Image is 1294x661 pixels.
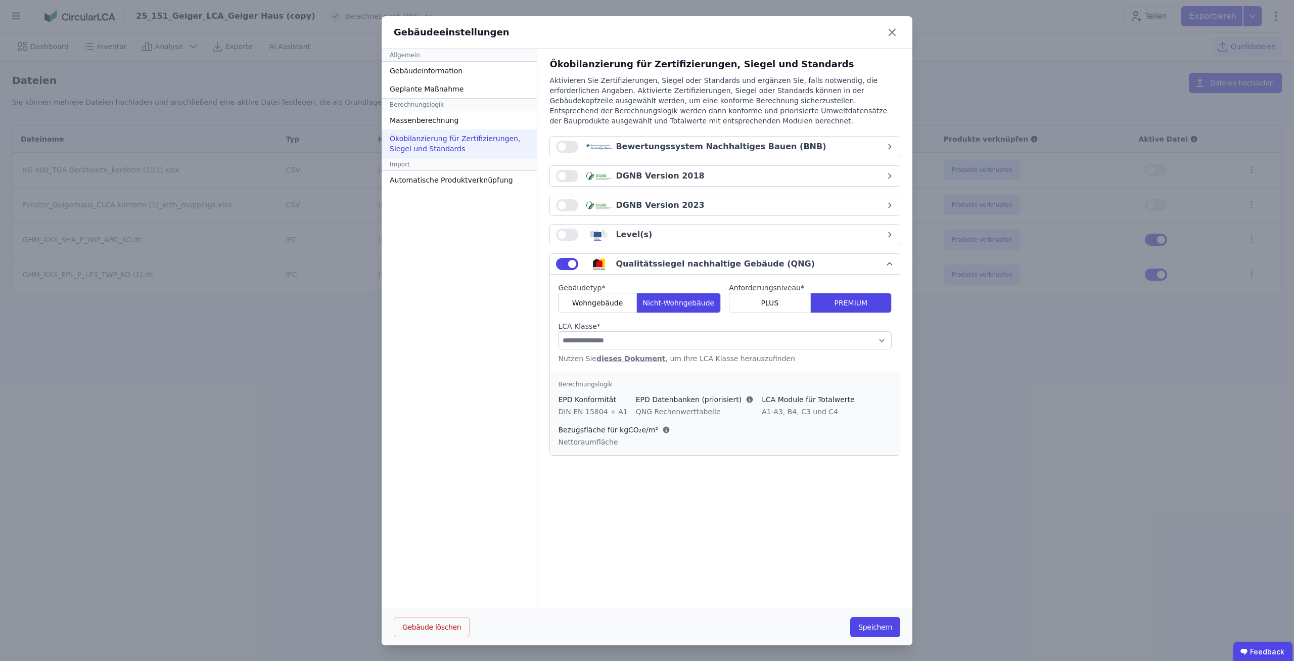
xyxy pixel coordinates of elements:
div: Nutzen Sie , um Ihre LCA Klasse herauszufinden [558,354,892,364]
button: DGNB Version 2018 [550,166,900,186]
div: A1-A3, B4, C3 und C4 [762,407,855,417]
div: Allgemein [382,49,537,62]
div: Massenberechnung [382,111,537,129]
button: Bewertungssystem Nachhaltiges Bauen (BNB) [550,137,900,157]
div: DIN EN 15804 + A1 [558,407,627,417]
div: DGNB Version 2023 [616,199,704,211]
div: Ökobilanzierung für Zertifizierungen, Siegel und Standards [382,129,537,158]
label: audits.requiredField [558,321,892,331]
button: DGNB Version 2023 [550,195,900,215]
div: Qualitätssiegel nachhaltige Gebäude (QNG) [616,258,815,270]
span: EPD Datenbanken (priorisiert) [636,394,742,405]
div: Bezugsfläche für kgCO₂e/m² [558,425,670,435]
div: Bewertungssystem Nachhaltiges Bauen (BNB) [616,141,826,153]
div: Gebäudeinformation [382,62,537,80]
div: Ökobilanzierung für Zertifizierungen, Siegel und Standards [549,57,900,71]
button: Speichern [850,617,900,637]
div: Automatische Produktverknüpfung [382,171,537,189]
div: Berechnungslogik [558,380,892,388]
span: Nicht-Wohngebäude [643,298,715,308]
button: Level(s) [550,225,900,245]
div: Nettoraumfläche [558,437,670,447]
img: dgnb_logo-x_03lAI3.svg [586,199,612,211]
button: Qualitätssiegel nachhaltige Gebäude (QNG) [550,254,900,275]
a: dieses Dokument [596,355,666,363]
label: audits.requiredField [729,283,892,293]
img: bnb_logo-CNxcAojW.svg [586,141,612,153]
span: Wohngebäude [572,298,623,308]
div: Berechnungslogik [382,98,537,111]
img: dgnb_logo-x_03lAI3.svg [586,170,612,182]
img: qng_logo-BKTGsvz4.svg [586,258,612,270]
div: DGNB Version 2018 [616,170,704,182]
div: Aktivieren Sie Zertifizierungen, Siegel oder Standards und ergänzen Sie, falls notwendig, die erf... [549,75,900,136]
div: LCA Module für Totalwerte [762,394,855,405]
label: audits.requiredField [558,283,721,293]
span: PLUS [761,298,779,308]
div: Geplante Maßnahme [382,80,537,98]
img: levels_logo-Bv5juQb_.svg [586,229,612,241]
div: QNG Rechenwerttabelle [636,407,754,417]
div: Gebäudeeinstellungen [394,25,510,39]
button: Gebäude löschen [394,617,470,637]
div: EPD Konformität [558,394,627,405]
div: Import [382,158,537,171]
span: PREMIUM [835,298,868,308]
div: Level(s) [616,229,652,241]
